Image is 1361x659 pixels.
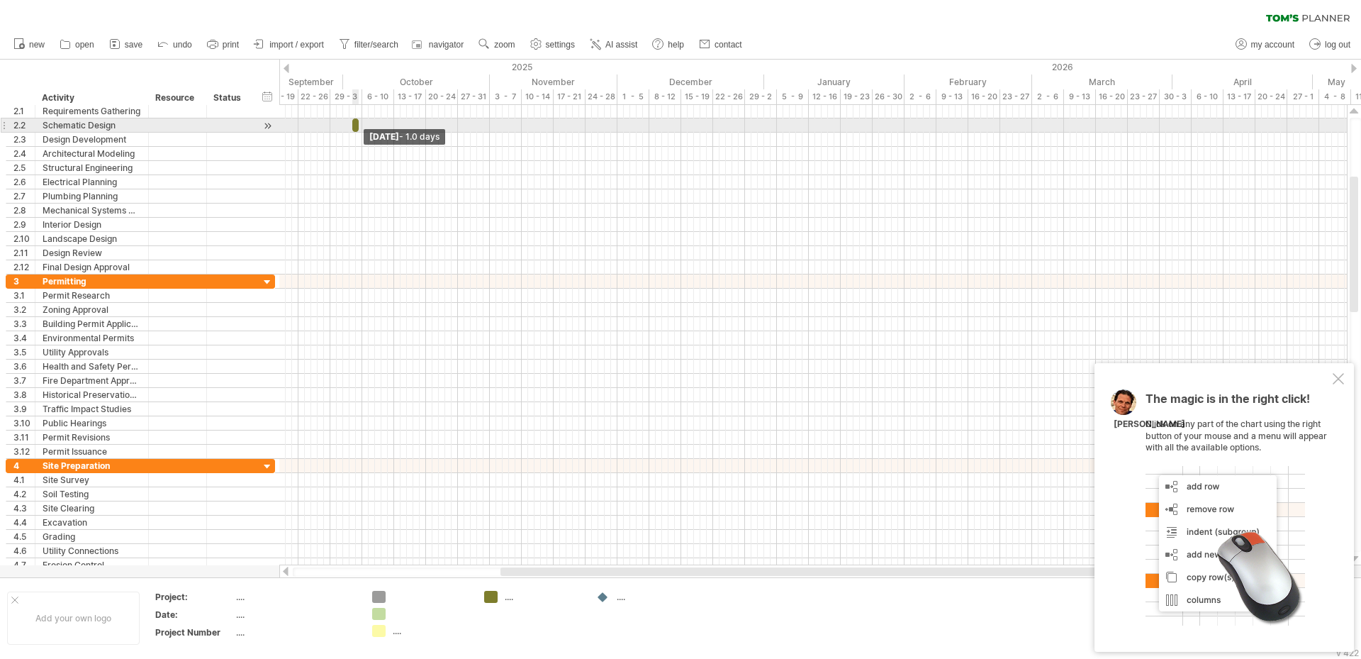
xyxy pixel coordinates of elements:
[43,147,141,160] div: Architectural Modeling
[617,74,764,89] div: December 2025
[43,303,141,316] div: Zoning Approval
[841,89,873,104] div: 19 - 23
[10,35,49,54] a: new
[364,129,445,145] div: [DATE]
[29,40,45,50] span: new
[269,40,324,50] span: import / export
[617,591,694,603] div: ....
[586,35,642,54] a: AI assist
[43,133,141,146] div: Design Development
[43,260,141,274] div: Final Design Approval
[13,161,35,175] div: 2.5
[13,502,35,515] div: 4.3
[13,246,35,260] div: 2.11
[393,625,470,637] div: ....
[298,89,330,104] div: 22 - 26
[13,544,35,558] div: 4.6
[715,40,742,50] span: contact
[43,317,141,331] div: Building Permit Application
[335,35,403,54] a: filter/search
[617,89,649,104] div: 1 - 5
[43,445,141,458] div: Permit Issuance
[1287,89,1319,104] div: 27 - 1
[330,89,362,104] div: 29 - 3
[155,591,233,603] div: Project:
[43,104,141,118] div: Requirements Gathering
[43,388,141,402] div: Historical Preservation Approval
[1146,392,1310,413] span: The magic is in the right click!
[1032,89,1064,104] div: 2 - 6
[13,104,35,118] div: 2.1
[399,131,439,142] span: - 1.0 days
[968,89,1000,104] div: 16 - 20
[75,40,94,50] span: open
[43,416,141,430] div: Public Hearings
[203,35,243,54] a: print
[43,558,141,572] div: Erosion Control
[13,345,35,359] div: 3.5
[173,40,192,50] span: undo
[13,331,35,345] div: 3.4
[43,530,141,543] div: Grading
[13,487,35,501] div: 4.2
[429,40,464,50] span: navigator
[13,189,35,203] div: 2.7
[43,218,141,231] div: Interior Design
[1000,89,1032,104] div: 23 - 27
[668,40,684,50] span: help
[125,40,142,50] span: save
[1192,89,1223,104] div: 6 - 10
[649,35,688,54] a: help
[522,89,554,104] div: 10 - 14
[43,502,141,515] div: Site Clearing
[494,40,515,50] span: zoom
[155,609,233,621] div: Date:
[261,118,274,133] div: scroll to activity
[13,445,35,458] div: 3.12
[1032,74,1172,89] div: March 2026
[1160,89,1192,104] div: 30 - 3
[490,74,617,89] div: November 2025
[681,89,713,104] div: 15 - 19
[13,133,35,146] div: 2.3
[13,175,35,189] div: 2.6
[1232,35,1299,54] a: my account
[873,89,904,104] div: 26 - 30
[695,35,746,54] a: contact
[43,232,141,245] div: Landscape Design
[43,175,141,189] div: Electrical Planning
[777,89,809,104] div: 5 - 9
[904,89,936,104] div: 2 - 6
[43,487,141,501] div: Soil Testing
[13,303,35,316] div: 3.2
[43,473,141,487] div: Site Survey
[649,89,681,104] div: 8 - 12
[43,402,141,416] div: Traffic Impact Studies
[13,558,35,572] div: 4.7
[764,74,904,89] div: January 2026
[7,592,140,645] div: Add your own logo
[43,459,141,472] div: Site Preparation
[236,609,355,621] div: ....
[13,275,35,288] div: 3
[43,516,141,529] div: Excavation
[713,89,745,104] div: 22 - 26
[13,388,35,402] div: 3.8
[1306,35,1355,54] a: log out
[1128,89,1160,104] div: 23 - 27
[13,360,35,373] div: 3.6
[43,204,141,217] div: Mechanical Systems Design
[554,89,586,104] div: 17 - 21
[354,40,398,50] span: filter/search
[43,289,141,302] div: Permit Research
[362,89,394,104] div: 6 - 10
[43,161,141,175] div: Structural Engineering
[13,516,35,529] div: 4.4
[605,40,637,50] span: AI assist
[426,89,458,104] div: 20 - 24
[809,89,841,104] div: 12 - 16
[13,530,35,543] div: 4.5
[13,118,35,132] div: 2.2
[1223,89,1255,104] div: 13 - 17
[43,331,141,345] div: Environmental Permits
